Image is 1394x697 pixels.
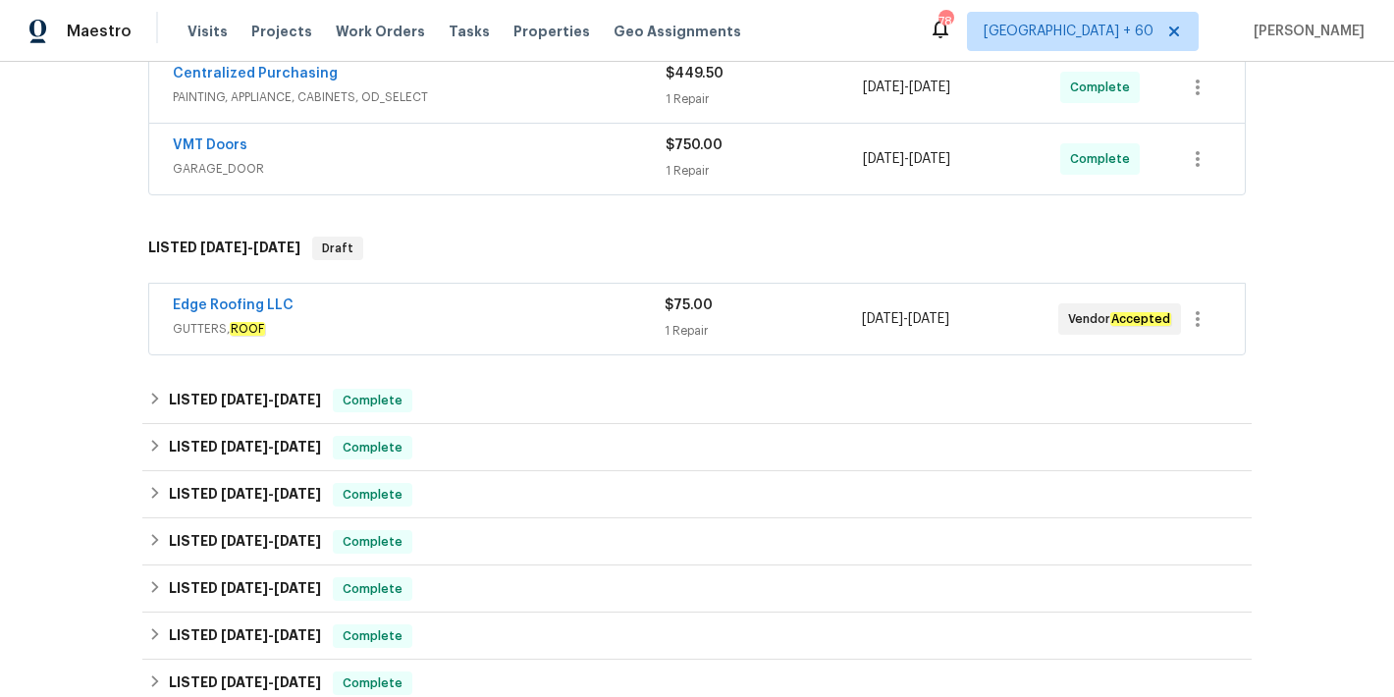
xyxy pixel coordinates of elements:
[314,239,361,258] span: Draft
[221,675,268,689] span: [DATE]
[221,628,268,642] span: [DATE]
[335,579,410,599] span: Complete
[863,80,904,94] span: [DATE]
[221,581,268,595] span: [DATE]
[169,530,321,554] h6: LISTED
[335,391,410,410] span: Complete
[200,241,300,254] span: -
[142,471,1252,518] div: LISTED [DATE]-[DATE]Complete
[666,138,723,152] span: $750.00
[221,534,268,548] span: [DATE]
[665,321,861,341] div: 1 Repair
[221,487,268,501] span: [DATE]
[449,25,490,38] span: Tasks
[863,152,904,166] span: [DATE]
[863,149,950,169] span: -
[142,217,1252,280] div: LISTED [DATE]-[DATE]Draft
[221,534,321,548] span: -
[513,22,590,41] span: Properties
[274,534,321,548] span: [DATE]
[938,12,952,31] div: 784
[221,581,321,595] span: -
[335,485,410,505] span: Complete
[173,138,247,152] a: VMT Doors
[148,237,300,260] h6: LISTED
[221,675,321,689] span: -
[169,436,321,459] h6: LISTED
[335,532,410,552] span: Complete
[336,22,425,41] span: Work Orders
[274,628,321,642] span: [DATE]
[142,377,1252,424] div: LISTED [DATE]-[DATE]Complete
[221,440,268,454] span: [DATE]
[173,87,666,107] span: PAINTING, APPLIANCE, CABINETS, OD_SELECT
[221,440,321,454] span: -
[335,673,410,693] span: Complete
[1070,78,1138,97] span: Complete
[274,581,321,595] span: [DATE]
[169,577,321,601] h6: LISTED
[909,152,950,166] span: [DATE]
[666,67,724,80] span: $449.50
[173,159,666,179] span: GARAGE_DOOR
[188,22,228,41] span: Visits
[251,22,312,41] span: Projects
[274,487,321,501] span: [DATE]
[274,675,321,689] span: [DATE]
[221,487,321,501] span: -
[169,389,321,412] h6: LISTED
[1110,312,1171,326] em: Accepted
[1068,309,1179,329] span: Vendor
[173,319,665,339] span: GUTTERS,
[614,22,741,41] span: Geo Assignments
[335,626,410,646] span: Complete
[67,22,132,41] span: Maestro
[173,298,294,312] a: Edge Roofing LLC
[666,161,863,181] div: 1 Repair
[142,518,1252,565] div: LISTED [DATE]-[DATE]Complete
[221,393,268,406] span: [DATE]
[142,424,1252,471] div: LISTED [DATE]-[DATE]Complete
[221,393,321,406] span: -
[274,440,321,454] span: [DATE]
[253,241,300,254] span: [DATE]
[862,309,949,329] span: -
[173,67,338,80] a: Centralized Purchasing
[169,624,321,648] h6: LISTED
[908,312,949,326] span: [DATE]
[1246,22,1365,41] span: [PERSON_NAME]
[169,671,321,695] h6: LISTED
[142,613,1252,660] div: LISTED [DATE]-[DATE]Complete
[200,241,247,254] span: [DATE]
[274,393,321,406] span: [DATE]
[666,89,863,109] div: 1 Repair
[169,483,321,507] h6: LISTED
[335,438,410,457] span: Complete
[1070,149,1138,169] span: Complete
[230,322,265,336] em: ROOF
[984,22,1153,41] span: [GEOGRAPHIC_DATA] + 60
[863,78,950,97] span: -
[909,80,950,94] span: [DATE]
[221,628,321,642] span: -
[665,298,713,312] span: $75.00
[862,312,903,326] span: [DATE]
[142,565,1252,613] div: LISTED [DATE]-[DATE]Complete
